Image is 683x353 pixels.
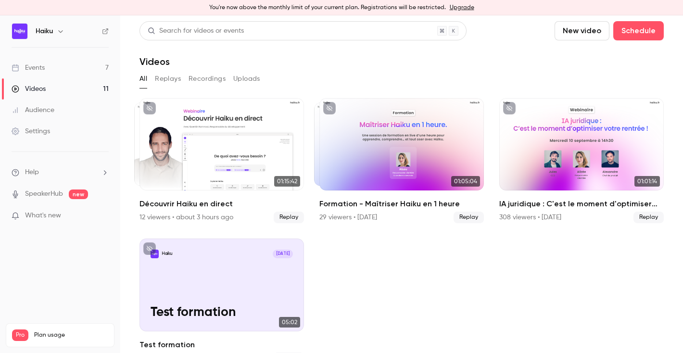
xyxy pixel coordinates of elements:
img: Haiku [12,24,27,39]
span: new [69,189,88,199]
a: Upgrade [450,4,474,12]
h6: Haiku [36,26,53,36]
div: 308 viewers • [DATE] [499,213,561,222]
h1: Videos [139,56,170,67]
a: SpeakerHub [25,189,63,199]
span: Replay [633,212,664,223]
span: Replay [454,212,484,223]
button: Replays [155,71,181,87]
button: unpublished [143,242,156,255]
h2: Test formation [139,339,304,351]
li: Formation - Maîtriser Haiku en 1 heure [319,98,484,223]
span: Replay [274,212,304,223]
span: Help [25,167,39,177]
span: Plan usage [34,331,108,339]
div: Settings [12,126,50,136]
button: unpublished [143,102,156,114]
button: Uploads [233,71,260,87]
p: Haiku [162,251,173,257]
iframe: Noticeable Trigger [97,212,109,220]
span: Pro [12,329,28,341]
section: Videos [139,21,664,347]
span: 01:15:42 [274,176,300,187]
span: 01:05:04 [451,176,480,187]
h2: IA juridique : C'est le moment d'optimiser votre rentrée ! [499,198,664,210]
a: 01:01:14IA juridique : C'est le moment d'optimiser votre rentrée !308 viewers • [DATE]Replay [499,98,664,223]
div: Events [12,63,45,73]
span: What's new [25,211,61,221]
p: Test formation [151,305,293,320]
li: IA juridique : C'est le moment d'optimiser votre rentrée ! [499,98,664,223]
div: Search for videos or events [148,26,244,36]
span: 05:02 [279,317,300,328]
a: 01:15:4201:15:42Découvrir Haiku en direct12 viewers • about 3 hours agoReplay [139,98,304,223]
div: 12 viewers • about 3 hours ago [139,213,233,222]
button: All [139,71,147,87]
button: unpublished [503,102,516,114]
div: 29 viewers • [DATE] [319,213,377,222]
h2: Formation - Maîtriser Haiku en 1 heure [319,198,484,210]
button: Recordings [189,71,226,87]
button: New video [555,21,609,40]
span: 01:01:14 [634,176,660,187]
button: Schedule [613,21,664,40]
span: [DATE] [273,250,293,258]
li: help-dropdown-opener [12,167,109,177]
h2: Découvrir Haiku en direct [139,198,304,210]
div: Videos [12,84,46,94]
button: unpublished [323,102,336,114]
a: 01:05:0401:05:04Formation - Maîtriser Haiku en 1 heure29 viewers • [DATE]Replay [319,98,484,223]
li: Découvrir Haiku en direct [139,98,304,223]
div: Audience [12,105,54,115]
